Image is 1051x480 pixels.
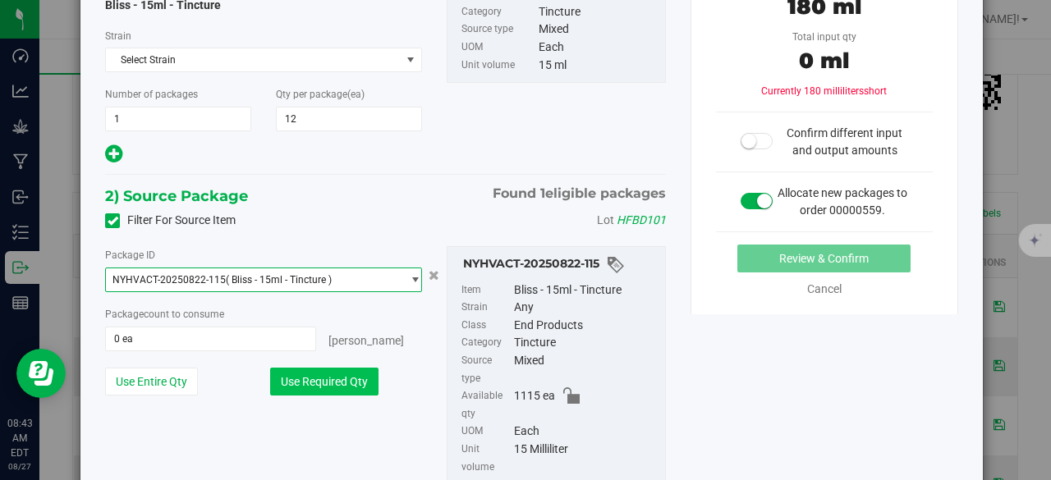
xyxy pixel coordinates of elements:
[461,441,511,476] label: Unit volume
[461,334,511,352] label: Category
[514,441,657,476] div: 15 Milliliter
[778,186,907,217] span: Allocate new packages to order 00000559.
[105,249,155,261] span: Package ID
[270,368,379,395] button: Use Required Qty
[401,268,421,291] span: select
[540,185,545,201] span: 1
[461,387,511,423] label: Available qty
[461,3,535,21] label: Category
[737,245,911,272] button: Review & Confirm
[105,29,131,43] label: Strain
[514,334,657,352] div: Tincture
[144,309,169,320] span: count
[347,89,365,100] span: (ea)
[787,126,902,157] span: Confirm different input and output amounts
[539,57,657,75] div: 15 ml
[106,327,315,350] input: 0 ea
[105,184,248,208] span: 2) Source Package
[328,334,404,347] span: [PERSON_NAME]
[514,387,555,423] span: 1115 ea
[105,309,224,320] span: Package to consume
[105,150,122,163] span: Add new output
[463,255,657,275] div: NYHVACT-20250822-115
[461,423,511,441] label: UOM
[461,57,535,75] label: Unit volume
[106,107,250,130] input: 1
[597,213,614,226] span: Lot
[105,89,198,100] span: Number of packages
[461,317,511,335] label: Class
[514,281,657,299] div: Bliss - 15ml - Tincture
[799,48,849,74] span: 0 ml
[461,281,511,299] label: Item
[277,107,421,130] input: 12
[105,212,236,229] label: Filter For Source Item
[106,48,401,71] span: Select Strain
[461,21,535,39] label: Source type
[514,423,657,441] div: Each
[539,3,657,21] div: Tincture
[424,263,444,287] button: Cancel button
[461,299,511,317] label: Strain
[112,274,226,286] span: NYHVACT-20250822-115
[461,39,535,57] label: UOM
[539,21,657,39] div: Mixed
[617,213,666,226] span: HFBD101
[807,282,842,295] a: Cancel
[226,274,332,286] span: ( Bliss - 15ml - Tincture )
[461,352,511,387] label: Source type
[493,184,666,203] span: Found eligible packages
[539,39,657,57] div: Each
[16,349,66,398] iframe: Resource center
[514,299,657,317] div: Any
[401,48,421,71] span: select
[105,368,198,395] button: Use Entire Qty
[514,317,657,335] div: End Products
[761,85,887,97] span: Currently 180 milliliters
[864,85,887,97] span: short
[792,31,856,43] span: Total input qty
[514,352,657,387] div: Mixed
[276,89,365,100] span: Qty per package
